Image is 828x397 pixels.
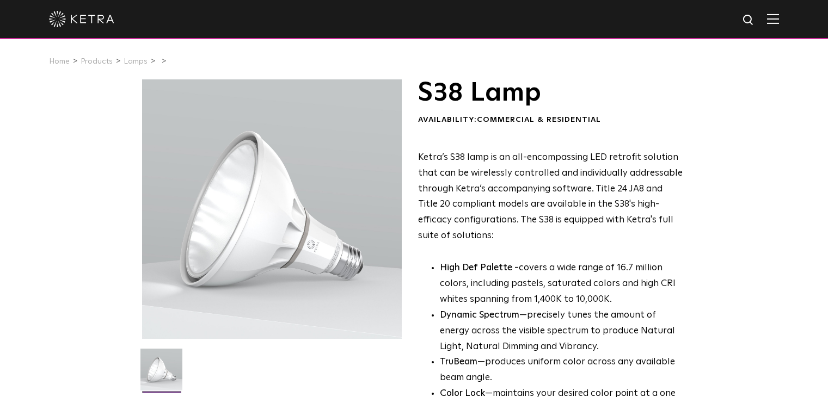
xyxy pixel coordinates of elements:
a: Products [81,58,113,65]
img: Hamburger%20Nav.svg [767,14,779,24]
a: Lamps [124,58,148,65]
h1: S38 Lamp [418,79,683,107]
img: search icon [742,14,756,27]
strong: High Def Palette - [440,263,519,272]
a: Home [49,58,70,65]
div: Availability: [418,115,683,126]
img: ketra-logo-2019-white [49,11,114,27]
li: —produces uniform color across any available beam angle. [440,355,683,386]
strong: TruBeam [440,357,477,367]
strong: Dynamic Spectrum [440,311,519,320]
span: Commercial & Residential [477,116,601,123]
li: —precisely tunes the amount of energy across the visible spectrum to produce Natural Light, Natur... [440,308,683,355]
p: Ketra’s S38 lamp is an all-encompassing LED retrofit solution that can be wirelessly controlled a... [418,150,683,244]
p: covers a wide range of 16.7 million colors, including pastels, saturated colors and high CRI whit... [440,260,683,308]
